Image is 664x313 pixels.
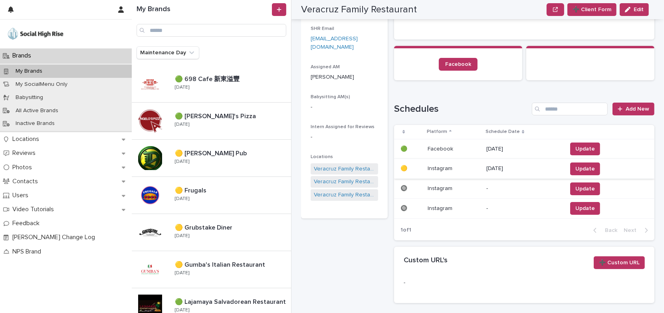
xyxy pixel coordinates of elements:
a: Veracruz Family Restaurant - [GEOGRAPHIC_DATA] [314,165,375,173]
p: - [486,205,561,212]
p: Reviews [9,149,42,157]
a: Add New [612,103,654,115]
p: 🟡 [PERSON_NAME] Pub [175,148,248,157]
input: Search [137,24,286,37]
p: Babysitting [9,94,50,101]
p: 🟡 [400,164,409,172]
a: 🟡 Gumba's Italian Restaurant🟡 Gumba's Italian Restaurant [DATE] [132,251,291,288]
p: Instagram [428,204,454,212]
tr: 🟢🟢 FacebookFacebook [DATE]Update [394,139,654,159]
p: Brands [9,52,38,59]
p: Schedule Date [486,127,520,136]
p: 🟢 [400,144,409,153]
p: [DATE] [486,146,561,153]
p: [DATE] [175,270,189,276]
span: Next [624,228,641,233]
p: [PERSON_NAME] [311,73,378,81]
a: Veracruz Family Restaurant - [GEOGRAPHIC_DATA] [314,178,375,186]
button: Edit [620,3,649,16]
p: Platform [427,127,447,136]
button: ➕ Client Form [567,3,616,16]
a: 🟡 Frugals🟡 Frugals [DATE] [132,177,291,214]
p: Locations [9,135,46,143]
p: Inactive Brands [9,120,61,127]
span: Add New [626,106,649,112]
a: Facebook [439,58,478,71]
button: ➕ Custom URL [594,256,645,269]
p: 🔘 [400,204,409,212]
p: 🟡 Grubstake Diner [175,222,234,232]
p: [PERSON_NAME] Change Log [9,234,101,241]
h1: My Brands [137,5,270,14]
span: Update [575,185,595,193]
a: Veracruz Family Restaurant - [GEOGRAPHIC_DATA] [314,191,375,199]
p: Users [9,192,35,199]
p: - [311,103,378,111]
h2: Custom URL's [404,256,448,265]
p: - [404,279,478,287]
p: Feedback [9,220,46,227]
span: Update [575,145,595,153]
p: Video Tutorials [9,206,60,213]
span: ➕ Custom URL [599,259,640,267]
a: 🟡 [PERSON_NAME] Pub🟡 [PERSON_NAME] Pub [DATE] [132,140,291,177]
p: [DATE] [486,165,561,172]
p: 🟢 [PERSON_NAME]'s Pizza [175,111,258,120]
p: 🔘 [400,184,409,192]
tr: 🔘🔘 InstagramInstagram -Update [394,198,654,218]
p: 🟢 698 Cafe 新東溢豐 [175,74,241,83]
p: [DATE] [175,307,189,313]
span: Assigned AM [311,65,340,69]
button: Update [570,162,600,175]
p: My SocialMenu Only [9,81,74,88]
span: Intern Assigned for Reviews [311,125,375,129]
span: Facebook [445,61,471,67]
p: Photos [9,164,38,171]
input: Search [532,103,608,115]
p: My Brands [9,68,49,75]
img: o5DnuTxEQV6sW9jFYBBf [6,26,65,42]
p: [DATE] [175,196,189,202]
span: Babysitting AM(s) [311,95,350,99]
span: ➕ Client Form [573,6,611,14]
p: - [486,185,561,192]
button: Back [587,227,620,234]
p: 🟡 Gumba's Italian Restaurant [175,260,267,269]
button: Maintenance Day [137,46,199,59]
button: Next [620,227,654,234]
p: All Active Brands [9,107,65,114]
button: Update [570,143,600,155]
p: Contacts [9,178,44,185]
p: NPS Brand [9,248,48,256]
p: - [311,133,378,141]
tr: 🟡🟡 InstagramInstagram [DATE]Update [394,159,654,179]
a: 🟡 Grubstake Diner🟡 Grubstake Diner [DATE] [132,214,291,251]
p: 1 of 1 [394,220,418,240]
span: Locations [311,155,333,159]
h1: Schedules [394,103,529,115]
p: Instagram [428,164,454,172]
span: Update [575,165,595,173]
span: Edit [634,7,644,12]
p: [DATE] [175,233,189,239]
p: [DATE] [175,122,189,127]
p: [DATE] [175,85,189,90]
button: Update [570,202,600,215]
p: 🟢 Lajamaya Salvadorean Restaurant [175,297,287,306]
p: 🟡 Frugals [175,185,208,194]
p: Facebook [428,144,455,153]
span: Update [575,204,595,212]
button: Update [570,182,600,195]
a: [EMAIL_ADDRESS][DOMAIN_NAME] [311,36,358,50]
p: Instagram [428,184,454,192]
a: 🟢 [PERSON_NAME]'s Pizza🟢 [PERSON_NAME]'s Pizza [DATE] [132,103,291,140]
span: SHR Email [311,26,334,31]
tr: 🔘🔘 InstagramInstagram -Update [394,179,654,199]
p: [DATE] [175,159,189,164]
h2: Veracruz Family Restaurant [301,4,417,16]
a: 🟢 698 Cafe 新東溢豐🟢 698 Cafe 新東溢豐 [DATE] [132,65,291,103]
span: Back [600,228,617,233]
